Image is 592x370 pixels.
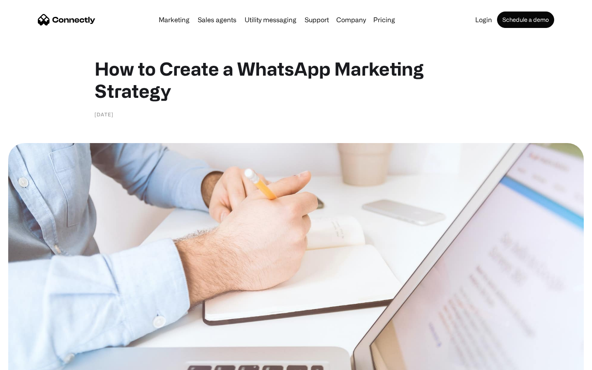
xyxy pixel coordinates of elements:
aside: Language selected: English [8,356,49,367]
div: Company [336,14,366,25]
a: Login [472,16,495,23]
a: Pricing [370,16,398,23]
a: Support [301,16,332,23]
a: Sales agents [194,16,240,23]
a: Schedule a demo [497,12,554,28]
a: Marketing [155,16,193,23]
h1: How to Create a WhatsApp Marketing Strategy [95,58,497,102]
ul: Language list [16,356,49,367]
div: [DATE] [95,110,113,118]
a: Utility messaging [241,16,300,23]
